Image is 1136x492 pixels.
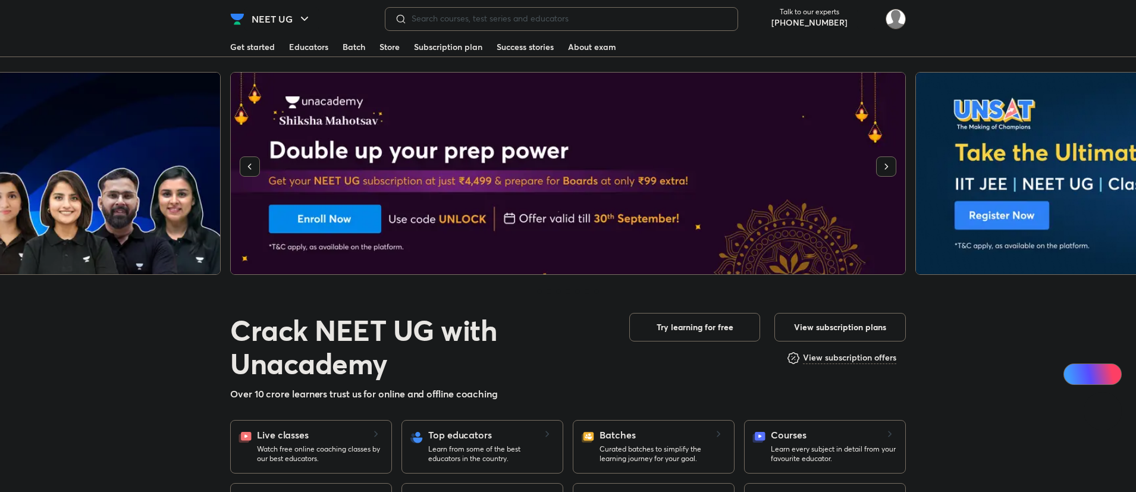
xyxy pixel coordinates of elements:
[1083,369,1115,379] span: Ai Doubts
[407,14,728,23] input: Search courses, test series and educators
[657,321,733,333] span: Try learning for free
[771,17,848,29] a: [PHONE_NUMBER]
[428,428,492,442] h5: Top educators
[230,41,275,53] div: Get started
[803,351,896,365] a: View subscription offers
[230,313,610,380] h1: Crack NEET UG with Unacademy
[629,313,760,341] button: Try learning for free
[600,428,635,442] h5: Batches
[255,387,292,400] span: 10 crore
[600,444,724,463] p: Curated batches to simplify the learning journey for your goal.
[414,41,482,53] div: Subscription plan
[230,37,275,57] a: Get started
[257,444,382,463] p: Watch free online coaching classes by our best educators.
[794,321,886,333] span: View subscription plans
[748,7,771,31] img: call-us
[771,444,896,463] p: Learn every subject in detail from your favourite educator.
[289,37,328,57] a: Educators
[1096,404,1110,418] img: ttu
[774,313,906,341] button: View subscription plans
[343,41,365,53] div: Batch
[379,37,400,57] a: Store
[771,7,848,17] p: Talk to our experts
[289,41,328,53] div: Educators
[568,37,616,57] a: About exam
[257,428,309,442] h5: Live classes
[886,9,906,29] img: Alan Pail.M
[230,12,244,26] img: Company Logo
[230,387,255,400] span: Over
[1071,369,1080,379] img: Icon
[771,428,806,442] h5: Courses
[1063,363,1122,385] a: Ai Doubts
[568,41,616,53] div: About exam
[857,10,876,29] img: avatar
[292,387,498,400] span: learners trust us for online and offline coaching
[803,352,896,364] h6: View subscription offers
[244,7,319,31] button: NEET UG
[343,37,365,57] a: Batch
[428,444,553,463] p: Learn from some of the best educators in the country.
[414,37,482,57] a: Subscription plan
[497,41,554,53] div: Success stories
[497,37,554,57] a: Success stories
[379,41,400,53] div: Store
